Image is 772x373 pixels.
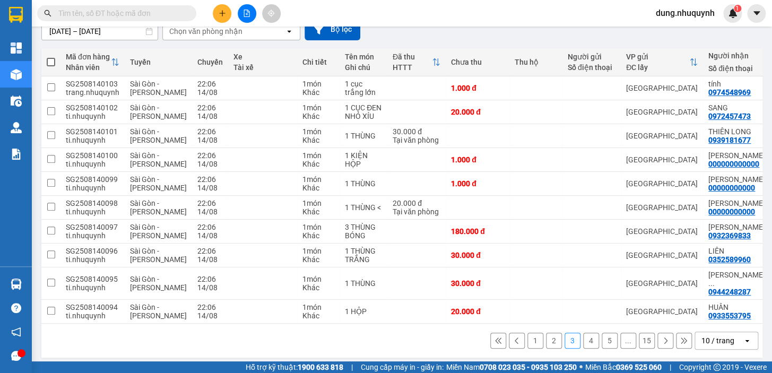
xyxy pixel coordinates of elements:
span: Hỗ trợ kỹ thuật: [246,361,343,373]
span: Sài Gòn - [PERSON_NAME] [130,175,187,192]
div: 22:06 [197,303,223,311]
div: Mã đơn hàng [66,53,111,61]
div: 0944248287 [708,288,751,296]
div: 22:06 [197,275,223,283]
span: Sài Gòn - [PERSON_NAME] [130,303,187,320]
div: Đã thu [393,53,432,61]
div: SG2508140102 [66,103,119,112]
div: Tài xế [233,63,292,72]
div: 180.000 đ [451,227,504,236]
span: Sài Gòn - [PERSON_NAME] [130,103,187,120]
div: Thu hộ [515,58,557,66]
img: warehouse-icon [11,279,22,290]
div: SG2508140101 [66,127,119,136]
div: 14/08 [197,207,223,216]
span: search [44,10,51,17]
div: ti.nhuquynh [66,136,119,144]
div: 000000000000 [708,160,759,168]
div: 20.000 đ [451,307,504,316]
div: Chọn văn phòng nhận [169,26,242,37]
div: 22:06 [197,223,223,231]
div: SG2508140099 [66,175,119,184]
div: 1 CỤC ĐEN NHỎ XÍU [345,103,382,120]
div: 1 THÙNG < [345,203,382,212]
span: copyright [713,363,721,371]
th: Toggle SortBy [60,48,125,76]
div: SANG [708,103,765,112]
div: SG2508140096 [66,247,119,255]
img: logo-vxr [9,7,23,23]
span: plus [219,10,226,17]
div: 14/08 [197,184,223,192]
button: 5 [602,333,618,349]
span: caret-down [752,8,761,18]
div: 1 HỘP [345,307,382,316]
div: Tên món [345,53,382,61]
div: [GEOGRAPHIC_DATA] [626,132,698,140]
img: warehouse-icon [11,69,22,80]
div: SG2508140103 [66,80,119,88]
div: LIÊN [708,247,765,255]
th: Toggle SortBy [387,48,446,76]
span: | [351,361,353,373]
div: 0939181677 [708,136,751,144]
img: icon-new-feature [728,8,738,18]
div: 30.000 đ [393,127,440,136]
div: 14/08 [197,88,223,97]
div: 1 món [302,247,334,255]
span: Sài Gòn - [PERSON_NAME] [130,223,187,240]
div: tính [708,80,765,88]
div: 30.000 đ [451,251,504,259]
div: HOÀNG TUẤN [708,151,765,160]
span: aim [267,10,275,17]
div: NGỌC THẢO [708,223,765,231]
div: 14/08 [197,311,223,320]
div: Khác [302,184,334,192]
div: 30.000 đ [451,279,504,288]
div: Khác [302,283,334,292]
div: ti.nhuquynh [66,207,119,216]
div: 1 món [302,175,334,184]
div: 1 cục trắng lớn [345,80,382,97]
div: 1 món [302,151,334,160]
span: file-add [243,10,250,17]
div: Ghi chú [345,63,382,72]
div: Số điện thoại [568,63,615,72]
div: Người gửi [568,53,615,61]
div: 1.000 đ [451,179,504,188]
div: ti.nhuquynh [66,283,119,292]
div: [GEOGRAPHIC_DATA] [626,227,698,236]
div: Tại văn phòng [393,207,440,216]
div: Người nhận [708,51,765,60]
span: Sài Gòn - [PERSON_NAME] [130,275,187,292]
input: Tìm tên, số ĐT hoặc mã đơn [58,7,184,19]
span: dung.nhuquynh [647,6,723,20]
div: [GEOGRAPHIC_DATA] [626,279,698,288]
div: Chuyến [197,58,223,66]
div: 14/08 [197,255,223,264]
span: question-circle [11,303,21,313]
button: ... [620,333,636,349]
div: 1 món [302,275,334,283]
img: dashboard-icon [11,42,22,54]
div: SG2508140098 [66,199,119,207]
div: Xe [233,53,292,61]
button: 4 [583,333,599,349]
span: 1 [735,5,739,12]
div: SG2508140095 [66,275,119,283]
div: 0972457473 [708,112,751,120]
div: 20.000 đ [451,108,504,116]
div: 1 món [302,199,334,207]
div: Tại văn phòng [393,136,440,144]
div: 1 món [302,127,334,136]
div: THIÊN LONG [708,127,765,136]
div: VP gửi [626,53,689,61]
span: Miền Nam [446,361,577,373]
div: CAO MAI [708,199,765,207]
div: 14/08 [197,160,223,168]
div: 1 THÙNG [345,179,382,188]
div: 14/08 [197,112,223,120]
div: [GEOGRAPHIC_DATA] [626,108,698,116]
button: file-add [238,4,256,23]
div: 14/08 [197,231,223,240]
